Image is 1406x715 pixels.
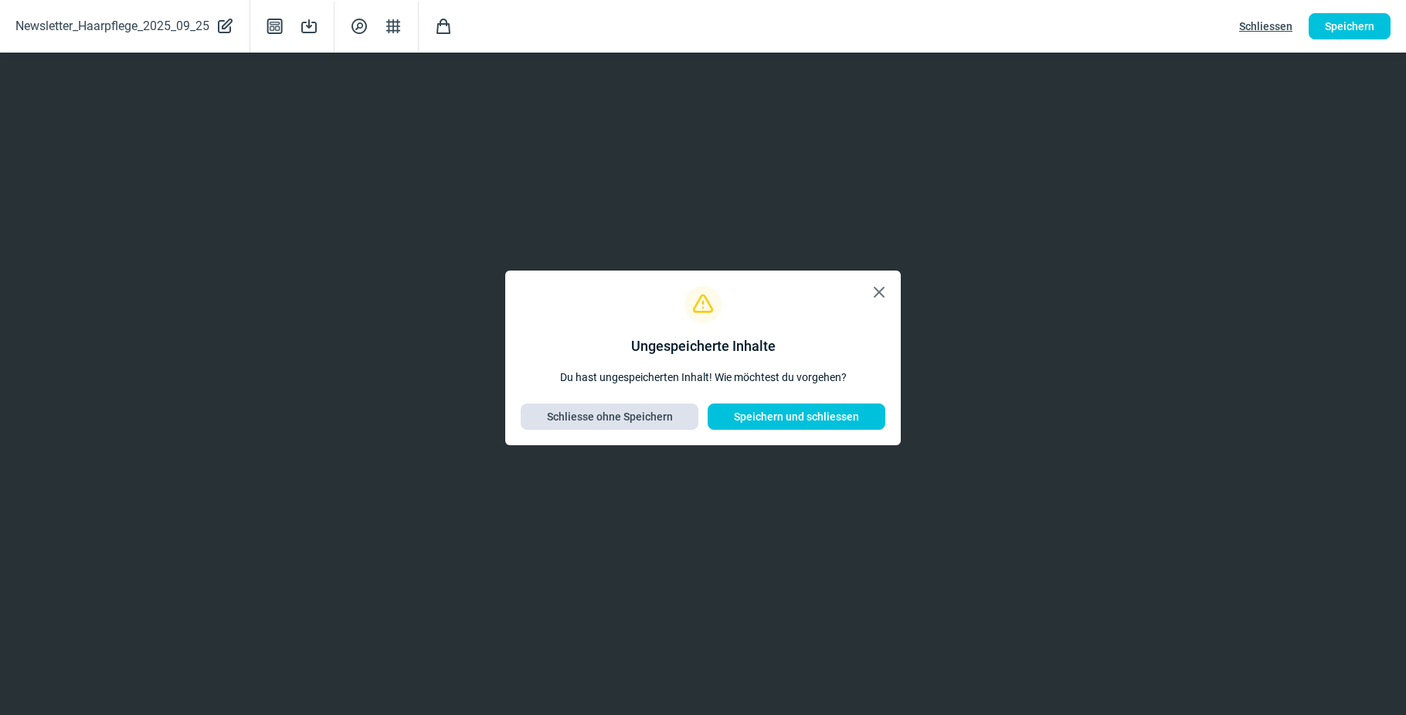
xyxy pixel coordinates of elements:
[560,369,847,385] div: Du hast ungespeicherten Inhalt! Wie möchtest du vorgehen?
[631,335,776,357] div: Ungespeicherte Inhalte
[1239,14,1292,39] span: Schliessen
[521,403,698,430] button: Schliesse ohne Speichern
[15,15,209,37] span: Newsletter_Haarpflege_2025_09_25
[1309,13,1391,39] button: Speichern
[547,404,673,429] span: Schliesse ohne Speichern
[1325,14,1374,39] span: Speichern
[1223,13,1309,39] button: Schliessen
[734,404,859,429] span: Speichern und schliessen
[708,403,885,430] button: Speichern und schliessen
